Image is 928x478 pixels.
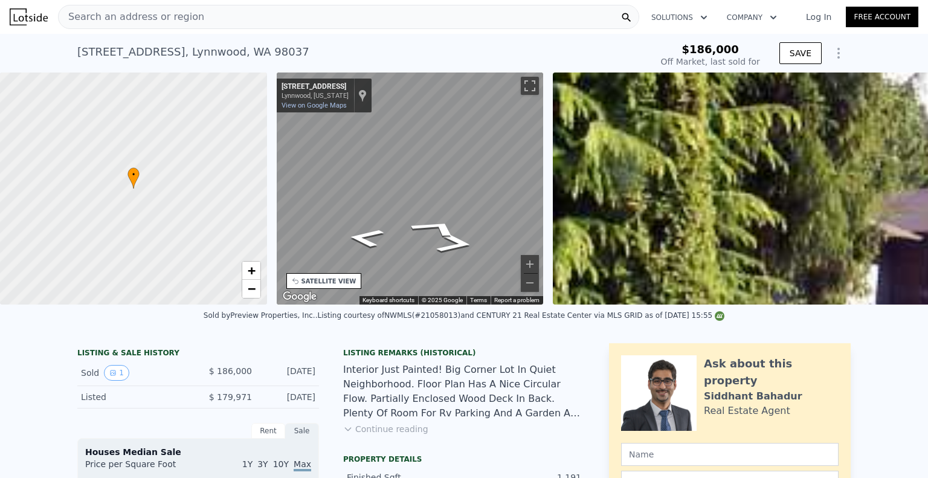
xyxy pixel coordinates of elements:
path: Go South, 40th Ave W [332,224,399,252]
span: 3Y [257,459,268,469]
img: NWMLS Logo [715,311,724,321]
a: Zoom out [242,280,260,298]
span: $186,000 [681,43,739,56]
span: © 2025 Google [422,297,463,303]
button: Solutions [642,7,717,28]
div: Sale [285,423,319,439]
div: Lynnwood, [US_STATE] [282,92,349,100]
span: $ 179,971 [209,392,252,402]
button: Continue reading [343,423,428,435]
button: Keyboard shortcuts [362,296,414,305]
div: Siddhant Bahadur [704,389,802,404]
a: Zoom in [242,262,260,280]
div: Houses Median Sale [85,446,311,458]
div: [DATE] [262,365,315,381]
button: SAVE [779,42,822,64]
div: Price per Square Foot [85,458,198,477]
button: Toggle fullscreen view [521,77,539,95]
button: Zoom in [521,255,539,273]
span: 10Y [273,459,289,469]
div: [STREET_ADDRESS] [282,82,349,92]
img: Google [280,289,320,305]
div: Listed [81,391,188,403]
div: [STREET_ADDRESS] , Lynnwood , WA 98037 [77,44,309,60]
path: Go Northwest, 185th St SW [391,213,482,243]
a: Show location on map [358,89,367,102]
button: View historical data [104,365,129,381]
div: Street View [277,73,544,305]
a: View on Google Maps [282,102,347,109]
span: 1Y [242,459,253,469]
button: Show Options [826,41,851,65]
span: Search an address or region [59,10,204,24]
div: LISTING & SALE HISTORY [77,348,319,360]
div: Rent [251,423,285,439]
div: SATELLITE VIEW [301,277,356,286]
span: Max [294,459,311,471]
span: − [247,281,255,296]
a: Terms (opens in new tab) [470,297,487,303]
span: + [247,263,255,278]
button: Zoom out [521,274,539,292]
div: Ask about this property [704,355,839,389]
a: Open this area in Google Maps (opens a new window) [280,289,320,305]
a: Log In [791,11,846,23]
span: $ 186,000 [209,366,252,376]
a: Report a problem [494,297,540,303]
div: Listing Remarks (Historical) [343,348,585,358]
span: • [127,169,140,180]
div: Real Estate Agent [704,404,790,418]
div: Map [277,73,544,305]
div: Listing courtesy of NWMLS (#21058013) and CENTURY 21 Real Estate Center via MLS GRID as of [DATE]... [317,311,724,320]
img: Lotside [10,8,48,25]
a: Free Account [846,7,918,27]
div: Sold by Preview Properties, Inc. . [204,311,318,320]
path: Go North, 40th Ave W [421,230,488,257]
div: Sold [81,365,188,381]
div: [DATE] [262,391,315,403]
input: Name [621,443,839,466]
button: Company [717,7,787,28]
div: Property details [343,454,585,464]
div: Off Market, last sold for [661,56,760,68]
div: Interior Just Painted! Big Corner Lot In Quiet Neighborhood. Floor Plan Has A Nice Circular Flow.... [343,363,585,421]
div: • [127,167,140,189]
